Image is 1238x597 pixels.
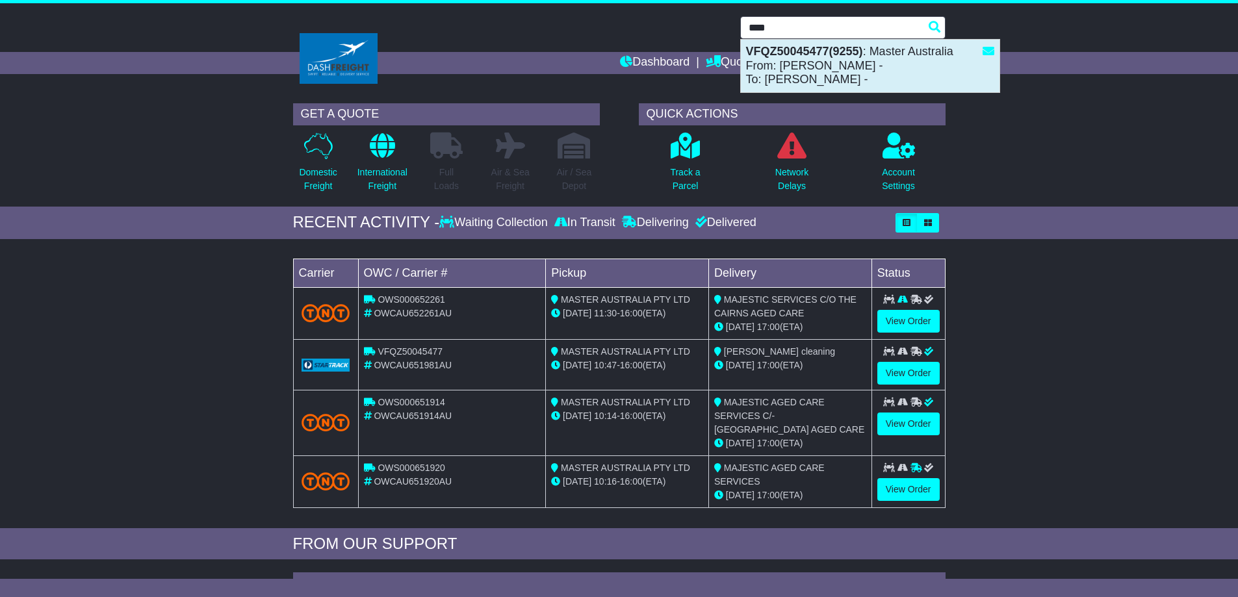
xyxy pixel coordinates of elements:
td: OWC / Carrier # [358,259,546,287]
span: [DATE] [726,490,754,500]
span: MASTER AUSTRALIA PTY LTD [561,294,690,305]
span: OWCAU651981AU [374,360,452,370]
p: International Freight [357,166,407,193]
span: OWCAU651914AU [374,411,452,421]
p: Full Loads [430,166,463,193]
a: Dashboard [620,52,690,74]
a: Quote/Book [706,52,782,74]
span: 10:16 [594,476,617,487]
td: Carrier [293,259,358,287]
span: 16:00 [620,411,643,421]
img: TNT_Domestic.png [302,414,350,431]
span: OWCAU651920AU [374,476,452,487]
div: GET A QUOTE [293,103,600,125]
div: (ETA) [714,437,866,450]
span: [DATE] [563,360,591,370]
span: 17:00 [757,322,780,332]
span: 17:00 [757,360,780,370]
span: OWCAU652261AU [374,308,452,318]
span: [PERSON_NAME] cleaning [724,346,835,357]
p: Air / Sea Depot [557,166,592,193]
strong: VFQZ50045477(9255) [746,45,863,58]
span: 17:00 [757,490,780,500]
div: (ETA) [714,359,866,372]
span: MASTER AUSTRALIA PTY LTD [561,346,690,357]
p: Network Delays [775,166,808,193]
td: Pickup [546,259,709,287]
span: 11:30 [594,308,617,318]
div: - (ETA) [551,359,703,372]
span: 16:00 [620,308,643,318]
span: [DATE] [563,308,591,318]
span: OWS000651920 [378,463,445,473]
div: Delivering [619,216,692,230]
span: OWS000652261 [378,294,445,305]
span: MASTER AUSTRALIA PTY LTD [561,397,690,407]
a: AccountSettings [881,132,916,200]
div: QUICK ACTIONS [639,103,946,125]
span: MAJESTIC SERVICES C/O THE CAIRNS AGED CARE [714,294,857,318]
p: Domestic Freight [299,166,337,193]
span: OWS000651914 [378,397,445,407]
div: (ETA) [714,320,866,334]
div: - (ETA) [551,475,703,489]
span: 17:00 [757,438,780,448]
div: (ETA) [714,489,866,502]
a: View Order [877,310,940,333]
a: View Order [877,478,940,501]
div: In Transit [551,216,619,230]
span: MAJESTIC AGED CARE SERVICES C/- [GEOGRAPHIC_DATA] AGED CARE [714,397,864,435]
span: [DATE] [726,438,754,448]
div: Waiting Collection [439,216,550,230]
td: Status [871,259,945,287]
span: MAJESTIC AGED CARE SERVICES [714,463,825,487]
span: 16:00 [620,476,643,487]
img: GetCarrierServiceLogo [302,359,350,372]
div: - (ETA) [551,409,703,423]
span: VFQZ50045477 [378,346,443,357]
img: TNT_Domestic.png [302,304,350,322]
span: [DATE] [726,360,754,370]
span: 10:47 [594,360,617,370]
span: [DATE] [563,476,591,487]
a: NetworkDelays [775,132,809,200]
div: Delivered [692,216,756,230]
img: TNT_Domestic.png [302,472,350,490]
a: View Order [877,362,940,385]
p: Air & Sea Freight [491,166,530,193]
td: Delivery [708,259,871,287]
a: View Order [877,413,940,435]
p: Track a Parcel [670,166,700,193]
div: : Master Australia From: [PERSON_NAME] - To: [PERSON_NAME] - [741,40,999,92]
p: Account Settings [882,166,915,193]
div: - (ETA) [551,307,703,320]
div: FROM OUR SUPPORT [293,535,946,553]
a: DomesticFreight [298,132,337,200]
span: MASTER AUSTRALIA PTY LTD [561,463,690,473]
div: RECENT ACTIVITY - [293,213,440,232]
span: 10:14 [594,411,617,421]
span: 16:00 [620,360,643,370]
span: [DATE] [726,322,754,332]
a: InternationalFreight [357,132,408,200]
span: [DATE] [563,411,591,421]
a: Track aParcel [669,132,701,200]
